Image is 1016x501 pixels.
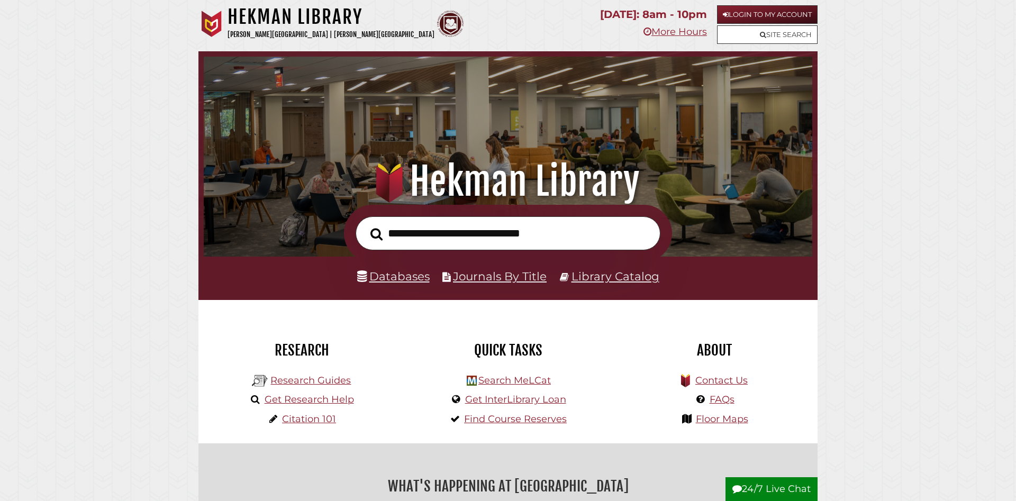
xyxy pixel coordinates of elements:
p: [PERSON_NAME][GEOGRAPHIC_DATA] | [PERSON_NAME][GEOGRAPHIC_DATA] [228,29,434,41]
img: Calvin Theological Seminary [437,11,464,37]
a: Databases [357,269,430,283]
button: Search [365,225,388,244]
h2: About [619,341,810,359]
a: More Hours [643,26,707,38]
a: Get Research Help [265,394,354,405]
img: Hekman Library Logo [467,376,477,386]
img: Calvin University [198,11,225,37]
h2: Research [206,341,397,359]
a: Site Search [717,25,818,44]
a: Floor Maps [696,413,748,425]
p: [DATE]: 8am - 10pm [600,5,707,24]
a: FAQs [710,394,734,405]
a: Login to My Account [717,5,818,24]
i: Search [370,227,383,241]
a: Journals By Title [453,269,547,283]
a: Citation 101 [282,413,336,425]
a: Get InterLibrary Loan [465,394,566,405]
h2: Quick Tasks [413,341,603,359]
img: Hekman Library Logo [252,373,268,389]
a: Contact Us [695,375,748,386]
a: Search MeLCat [478,375,551,386]
h2: What's Happening at [GEOGRAPHIC_DATA] [206,474,810,498]
h1: Hekman Library [219,158,797,205]
a: Find Course Reserves [464,413,567,425]
a: Research Guides [270,375,351,386]
a: Library Catalog [571,269,659,283]
h1: Hekman Library [228,5,434,29]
